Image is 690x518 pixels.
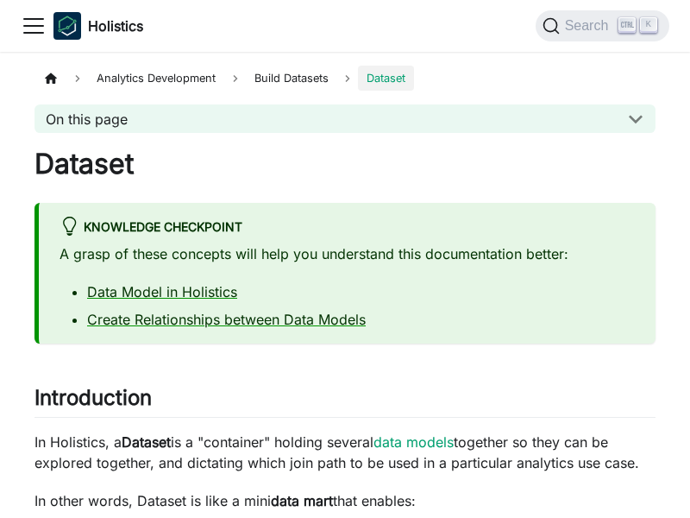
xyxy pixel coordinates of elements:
[53,12,81,40] img: Holistics
[53,12,143,40] a: HolisticsHolistics
[34,432,655,473] p: In Holistics, a is a "container" holding several together so they can be explored together, and d...
[536,10,669,41] button: Search (Ctrl+K)
[88,16,143,36] b: Holistics
[122,433,171,451] strong: Dataset
[21,13,47,39] button: Toggle navigation bar
[87,283,237,300] a: Data Model in Holistics
[34,490,655,511] p: In other words, Dataset is like a mini that enables:
[246,66,337,91] span: Build Datasets
[34,66,67,91] a: Home page
[373,433,454,451] a: data models
[87,311,366,328] a: Create Relationships between Data Models
[88,66,224,91] span: Analytics Development
[60,243,635,264] p: A grasp of these concepts will help you understand this documentation better:
[560,18,619,34] span: Search
[34,66,655,91] nav: Breadcrumbs
[34,147,655,181] h1: Dataset
[34,104,655,133] button: On this page
[34,385,655,418] h2: Introduction
[358,66,414,91] span: Dataset
[60,217,635,239] div: Knowledge Checkpoint
[271,492,333,509] strong: data mart
[640,17,657,33] kbd: K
